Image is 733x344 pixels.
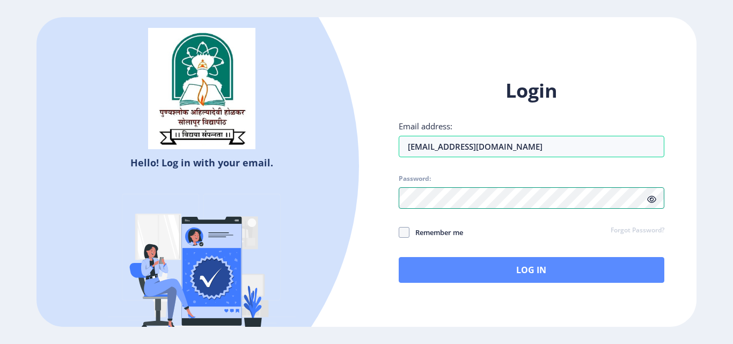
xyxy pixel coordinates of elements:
[399,121,452,131] label: Email address:
[399,174,431,183] label: Password:
[148,28,255,149] img: sulogo.png
[399,136,664,157] input: Email address
[399,78,664,104] h1: Login
[399,257,664,283] button: Log In
[611,226,664,236] a: Forgot Password?
[409,226,463,239] span: Remember me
